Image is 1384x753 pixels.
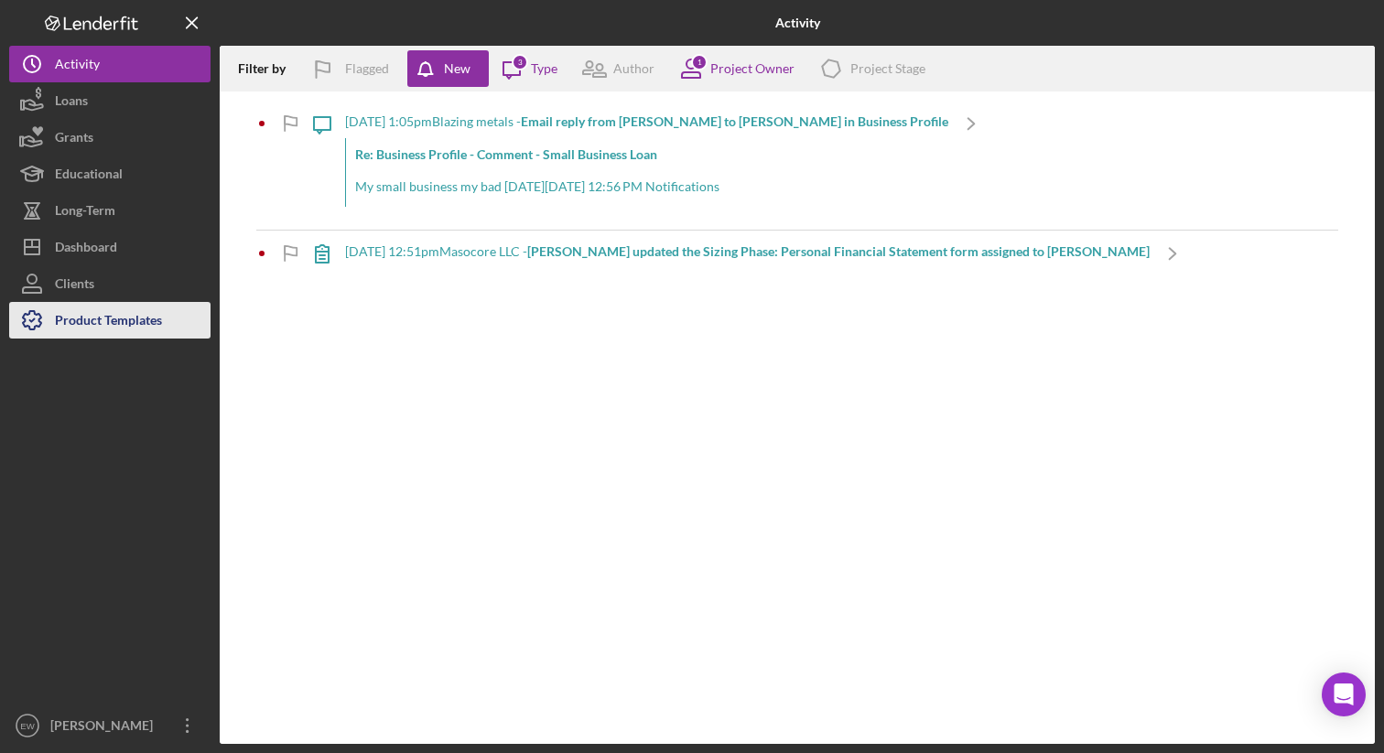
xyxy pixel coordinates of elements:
button: Grants [9,119,211,156]
button: New [407,50,489,87]
div: 3 [512,54,528,70]
button: Activity [9,46,211,82]
div: [DATE] 1:05pm Blazing metals - [345,114,948,129]
div: Project Owner [710,61,795,76]
a: [DATE] 1:05pmBlazing metals -Email reply from [PERSON_NAME] to [PERSON_NAME] in Business ProfileR... [299,101,994,230]
button: Dashboard [9,229,211,265]
strong: Re: Business Profile - Comment - Small Business Loan [355,146,657,162]
b: Activity [775,16,820,30]
div: Loans [55,82,88,124]
div: Type [531,61,557,76]
div: Author [613,61,654,76]
div: 1 [691,54,708,70]
div: Activity [55,46,100,87]
button: Long-Term [9,192,211,229]
div: Flagged [345,50,389,87]
a: [DATE] 12:51pmMasocore LLC -[PERSON_NAME] updated the Sizing Phase: Personal Financial Statement ... [299,231,1195,276]
b: [PERSON_NAME] updated the Sizing Phase: Personal Financial Statement form assigned to [PERSON_NAME] [527,243,1150,259]
button: Educational [9,156,211,192]
b: Email reply from [PERSON_NAME] to [PERSON_NAME] in Business Profile [521,113,948,129]
div: Open Intercom Messenger [1322,672,1366,716]
div: Long-Term [55,192,115,233]
div: Filter by [238,61,299,76]
div: [DATE] 12:51pm Masocore LLC - [345,244,1150,259]
div: [PERSON_NAME] [46,707,165,748]
button: EW[PERSON_NAME] [9,707,211,744]
button: Flagged [299,50,407,87]
button: Product Templates [9,302,211,339]
p: My small business my bad [DATE][DATE] 12:56 PM Notifications [355,177,939,197]
button: Clients [9,265,211,302]
div: Project Stage [850,61,925,76]
div: Dashboard [55,229,117,270]
button: Loans [9,82,211,119]
div: Educational [55,156,123,197]
div: New [444,50,470,87]
div: Grants [55,119,93,160]
text: EW [20,721,35,731]
div: Clients [55,265,94,307]
div: Product Templates [55,302,162,343]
